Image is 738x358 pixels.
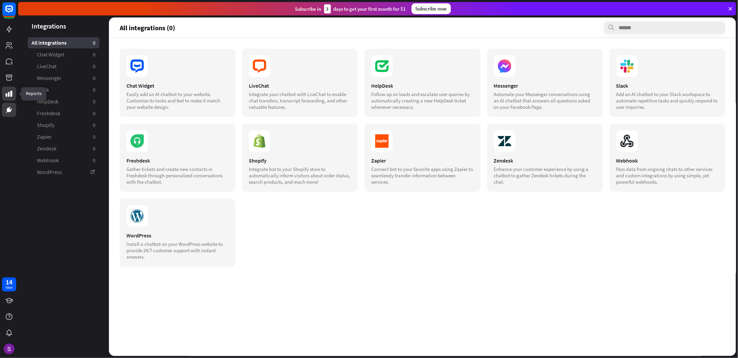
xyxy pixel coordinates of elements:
span: All integrations [32,39,67,46]
span: Freshdesk [37,110,61,117]
a: 14 days [2,277,16,292]
aside: 0 [93,39,95,46]
div: Integrate bot to your Shopify store to automatically inform visitors about order status, search p... [249,166,351,185]
a: Zendesk 0 [28,143,100,154]
div: Webhook [616,157,718,164]
section: All integrations (0) [120,21,725,34]
span: Zendesk [37,145,56,152]
div: Integrate your chatbot with LiveChat to enable chat transfers, transcript forwarding, and other v... [249,91,351,110]
div: LiveChat [249,82,351,89]
span: HelpDesk [37,98,59,105]
div: Automate your Messenger conversations using an AI chatbot that answers all questions asked on you... [494,91,596,110]
div: 3 [324,4,331,13]
div: Easily add an AI chatbot to your website. Customize its looks and feel to make it match your webs... [126,91,229,110]
span: Shopify [37,122,54,129]
aside: 0 [93,86,95,93]
a: Messenger 0 [28,73,100,84]
aside: 0 [93,63,95,70]
div: Subscribe now [412,3,451,14]
div: Shopify [249,157,351,164]
div: Freshdesk [126,157,229,164]
a: Webhook 0 [28,155,100,166]
a: Zapier 0 [28,131,100,142]
div: Slack [616,82,718,89]
a: Chat Widget 0 [28,49,100,60]
button: Open LiveChat chat widget [5,3,26,23]
span: Webhook [37,157,59,164]
div: Zapier [371,157,473,164]
a: LiveChat 0 [28,61,100,72]
a: Shopify 0 [28,120,100,131]
aside: 0 [93,110,95,117]
aside: 0 [93,122,95,129]
aside: 0 [93,157,95,164]
div: Install a chatbot on your WordPress website to provide 24/7 customer support with instant answers. [126,241,229,260]
div: Connect bot to your favorite apps using Zapier to seamlessly transfer information between services. [371,166,473,185]
div: HelpDesk [371,82,473,89]
span: Chat Widget [37,51,64,58]
div: Subscribe in days to get your first month for $1 [295,4,406,13]
header: Integrations [18,21,109,31]
div: days [6,285,12,290]
div: Follow up on leads and escalate user queries by automatically creating a new HelpDesk ticket when... [371,91,473,110]
div: Gather tickets and create new contacts in Freshdesk through personalized conversations with the c... [126,166,229,185]
aside: 0 [93,145,95,152]
a: Freshdesk 0 [28,108,100,119]
div: Add an AI chatbot to your Slack workspace to automate repetitive tasks and quickly respond to use... [616,91,718,110]
span: LiveChat [37,63,56,70]
div: Zendesk [494,157,596,164]
aside: 0 [93,133,95,140]
aside: 0 [93,51,95,58]
a: Slack 0 [28,84,100,95]
div: 14 [6,279,12,285]
div: Messenger [494,82,596,89]
span: Messenger [37,75,62,82]
a: HelpDesk 0 [28,96,100,107]
aside: 0 [93,98,95,105]
span: Zapier [37,133,52,140]
div: Enhance your customer experience by using a chatbot to gather Zendesk tickets during the chat. [494,166,596,185]
div: WordPress [126,232,229,239]
span: Slack [37,86,49,93]
a: WordPress [28,167,100,178]
div: Chat Widget [126,82,229,89]
aside: 0 [93,75,95,82]
div: Pass data from ongoing chats to other services and custom integrations by using simple, yet power... [616,166,718,185]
